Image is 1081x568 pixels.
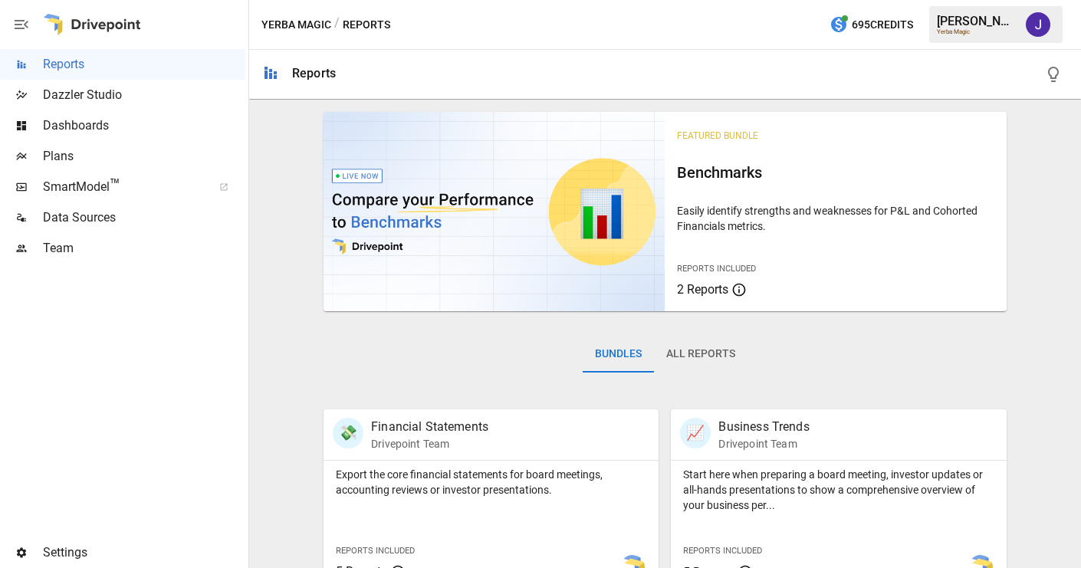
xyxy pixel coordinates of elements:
span: ™ [110,176,120,195]
p: Drivepoint Team [718,436,809,451]
span: Plans [43,147,245,166]
p: Drivepoint Team [371,436,488,451]
button: Bundles [583,336,654,373]
span: Reports Included [677,264,756,274]
span: SmartModel [43,178,202,196]
p: Export the core financial statements for board meetings, accounting reviews or investor presentat... [336,467,646,497]
div: Yerba Magic [937,28,1017,35]
div: Reports [292,66,336,80]
span: Reports Included [683,546,762,556]
button: All Reports [654,336,747,373]
h6: Benchmarks [677,160,994,185]
span: Settings [43,543,245,562]
img: Jaithra Koritala [1026,12,1050,37]
button: Yerba Magic [261,15,331,34]
div: / [334,15,340,34]
p: Start here when preparing a board meeting, investor updates or all-hands presentations to show a ... [683,467,994,513]
p: Easily identify strengths and weaknesses for P&L and Cohorted Financials metrics. [677,203,994,234]
div: 💸 [333,418,363,448]
span: 695 Credits [852,15,913,34]
span: Featured Bundle [677,130,758,141]
button: Jaithra Koritala [1017,3,1060,46]
span: Reports Included [336,546,415,556]
img: video thumbnail [324,112,665,311]
p: Business Trends [718,418,809,436]
div: [PERSON_NAME] [937,14,1017,28]
span: Reports [43,55,245,74]
span: Dazzler Studio [43,86,245,104]
span: Team [43,239,245,258]
span: Data Sources [43,208,245,227]
div: 📈 [680,418,711,448]
button: 695Credits [823,11,919,39]
span: Dashboards [43,117,245,135]
span: 2 Reports [677,282,728,297]
p: Financial Statements [371,418,488,436]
